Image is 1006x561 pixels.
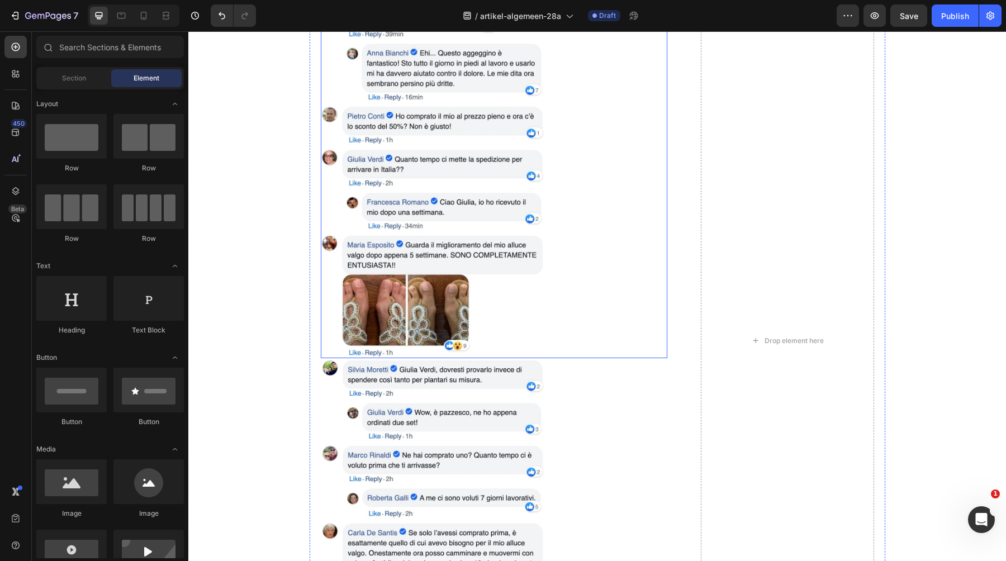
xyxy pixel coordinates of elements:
span: Element [134,73,159,83]
div: Row [113,234,184,244]
span: Layout [36,99,58,109]
span: Toggle open [166,440,184,458]
span: Toggle open [166,257,184,275]
div: Row [36,163,107,173]
span: Media [36,444,56,454]
div: Button [36,417,107,427]
button: 7 [4,4,83,27]
button: Publish [932,4,979,27]
div: Image [113,508,184,519]
div: Publish [941,10,969,22]
div: Row [113,163,184,173]
div: Row [36,234,107,244]
div: Text Block [113,325,184,335]
div: 450 [11,119,27,128]
div: Heading [36,325,107,335]
div: Undo/Redo [211,4,256,27]
span: Toggle open [166,95,184,113]
span: Draft [599,11,616,21]
iframe: Design area [188,31,1006,561]
span: Section [62,73,86,83]
span: Save [900,11,918,21]
iframe: Intercom live chat [968,506,995,533]
span: artikel-algemeen-28a [480,10,561,22]
div: Image [36,508,107,519]
div: Drop element here [576,305,635,314]
span: Text [36,261,50,271]
div: Button [113,417,184,427]
p: 7 [73,9,78,22]
span: Toggle open [166,349,184,367]
div: Beta [8,205,27,213]
button: Save [890,4,927,27]
span: Button [36,353,57,363]
span: 1 [991,489,1000,498]
span: / [475,10,478,22]
input: Search Sections & Elements [36,36,184,58]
